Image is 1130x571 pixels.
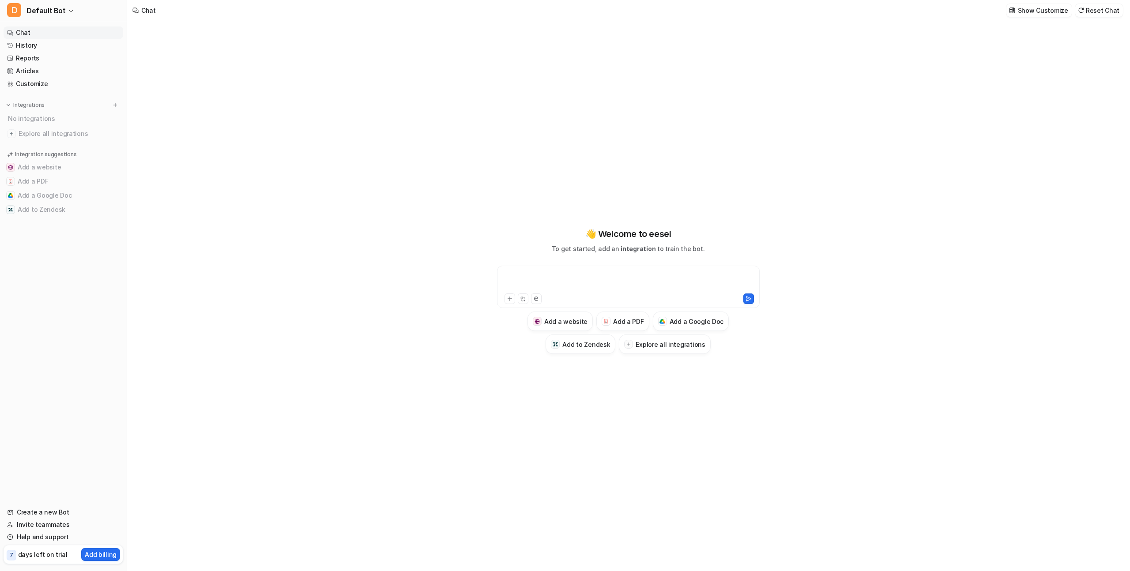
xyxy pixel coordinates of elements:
[8,207,13,212] img: Add to Zendesk
[636,340,705,349] h3: Explore all integrations
[26,4,66,17] span: Default Bot
[562,340,610,349] h3: Add to Zendesk
[4,78,123,90] a: Customize
[527,312,593,331] button: Add a websiteAdd a website
[81,548,120,561] button: Add billing
[15,150,76,158] p: Integration suggestions
[8,193,13,198] img: Add a Google Doc
[10,551,13,559] p: 7
[4,188,123,203] button: Add a Google DocAdd a Google Doc
[585,227,671,240] p: 👋 Welcome to eesel
[7,129,16,138] img: explore all integrations
[4,203,123,217] button: Add to ZendeskAdd to Zendesk
[7,3,21,17] span: D
[1075,4,1123,17] button: Reset Chat
[85,550,117,559] p: Add billing
[4,160,123,174] button: Add a websiteAdd a website
[1006,4,1072,17] button: Show Customize
[4,518,123,531] a: Invite teammates
[670,317,724,326] h3: Add a Google Doc
[4,531,123,543] a: Help and support
[553,342,558,347] img: Add to Zendesk
[4,39,123,52] a: History
[5,102,11,108] img: expand menu
[603,319,609,324] img: Add a PDF
[613,317,644,326] h3: Add a PDF
[619,334,710,354] button: Explore all integrations
[596,312,649,331] button: Add a PDFAdd a PDF
[659,319,665,324] img: Add a Google Doc
[1078,7,1084,14] img: reset
[5,111,123,126] div: No integrations
[1018,6,1068,15] p: Show Customize
[19,127,120,141] span: Explore all integrations
[552,244,704,253] p: To get started, add an to train the bot.
[4,52,123,64] a: Reports
[4,506,123,518] a: Create a new Bot
[8,165,13,170] img: Add a website
[4,128,123,140] a: Explore all integrations
[4,65,123,77] a: Articles
[4,101,47,109] button: Integrations
[653,312,729,331] button: Add a Google DocAdd a Google Doc
[1009,7,1015,14] img: customize
[546,334,615,354] button: Add to ZendeskAdd to Zendesk
[621,245,655,252] span: integration
[18,550,68,559] p: days left on trial
[4,174,123,188] button: Add a PDFAdd a PDF
[8,179,13,184] img: Add a PDF
[112,102,118,108] img: menu_add.svg
[13,101,45,109] p: Integrations
[544,317,588,326] h3: Add a website
[4,26,123,39] a: Chat
[141,6,156,15] div: Chat
[535,319,540,324] img: Add a website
